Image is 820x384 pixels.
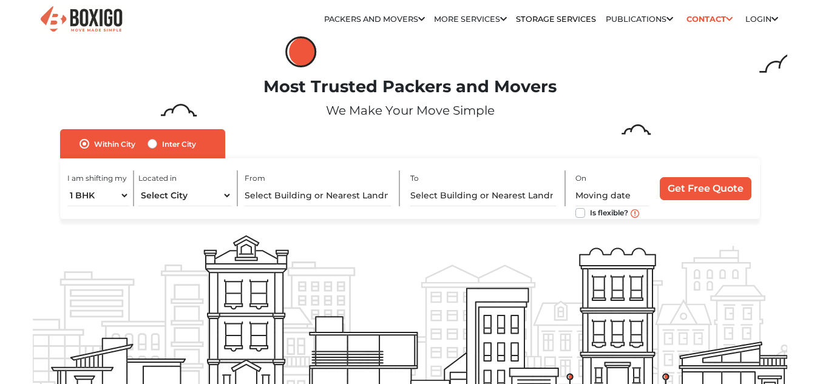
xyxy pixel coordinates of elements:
[660,177,751,200] input: Get Free Quote
[39,5,124,35] img: Boxigo
[245,173,265,184] label: From
[434,15,507,24] a: More services
[631,209,639,218] img: move_date_info
[590,206,628,218] label: Is flexible?
[682,10,736,29] a: Contact
[516,15,596,24] a: Storage Services
[575,185,649,206] input: Moving date
[606,15,673,24] a: Publications
[33,101,787,120] p: We Make Your Move Simple
[245,185,391,206] input: Select Building or Nearest Landmark
[138,173,177,184] label: Located in
[575,173,586,184] label: On
[94,136,135,151] label: Within City
[324,15,425,24] a: Packers and Movers
[67,173,127,184] label: I am shifting my
[410,185,557,206] input: Select Building or Nearest Landmark
[162,136,196,151] label: Inter City
[410,173,419,184] label: To
[745,15,778,24] a: Login
[33,77,787,97] h1: Most Trusted Packers and Movers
